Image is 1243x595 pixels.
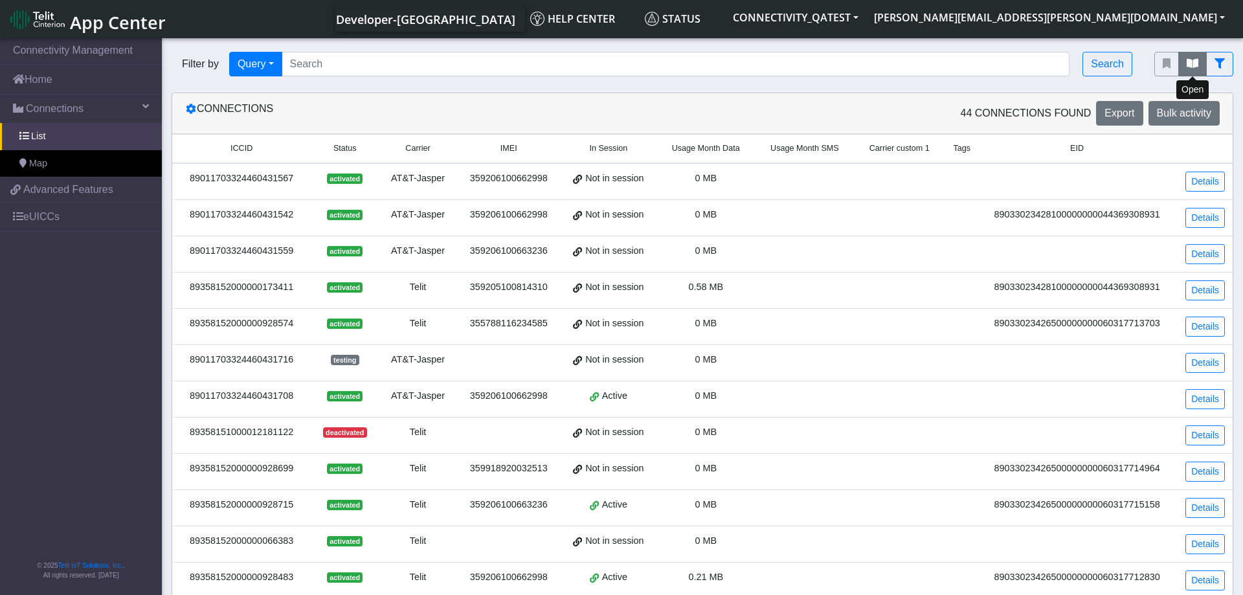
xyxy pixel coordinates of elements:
span: Tags [953,142,970,155]
div: 359918920032513 [465,462,553,476]
div: 89033023426500000000060317713703 [987,317,1167,331]
span: In Session [589,142,627,155]
a: Details [1185,534,1225,554]
div: 359206100662998 [465,208,553,222]
div: AT&T-Jasper [386,353,449,367]
img: knowledge.svg [530,12,544,26]
div: 89358152000000928483 [180,570,303,585]
span: Active [602,389,627,403]
div: Connections [175,101,702,126]
span: Usage Month SMS [770,142,839,155]
span: Bulk activity [1157,107,1211,118]
span: Connections [26,101,84,117]
span: Developer-[GEOGRAPHIC_DATA] [336,12,515,27]
div: 359206100662998 [465,570,553,585]
div: 89358152000000173411 [180,280,303,295]
span: 0 MB [695,318,717,328]
div: 89011703324460431567 [180,172,303,186]
div: 359206100663236 [465,498,553,512]
span: activated [327,319,363,329]
span: App Center [70,10,166,34]
a: App Center [10,5,164,33]
span: 0 MB [695,427,717,437]
div: 359206100663236 [465,244,553,258]
span: Not in session [585,425,644,440]
div: 89011703324460431716 [180,353,303,367]
span: activated [327,210,363,220]
span: 0.21 MB [688,572,723,582]
span: activated [327,246,363,256]
img: logo-telit-cinterion-gw-new.png [10,9,65,30]
a: Details [1185,280,1225,300]
a: Your current platform instance [335,6,515,32]
div: 89033023426500000000060317714964 [987,462,1167,476]
div: 355788116234585 [465,317,553,331]
span: Help center [530,12,615,26]
span: Not in session [585,534,644,548]
div: 89358152000000928574 [180,317,303,331]
a: Details [1185,353,1225,373]
button: Search [1082,52,1132,76]
a: Status [640,6,725,32]
a: Details [1185,498,1225,518]
span: Not in session [585,462,644,476]
div: 89011703324460431542 [180,208,303,222]
a: Details [1185,389,1225,409]
div: Telit [386,534,449,548]
span: EID [1070,142,1084,155]
span: 0 MB [695,245,717,256]
div: Telit [386,462,449,476]
div: AT&T-Jasper [386,208,449,222]
span: 44 Connections found [960,106,1091,121]
span: Export [1104,107,1134,118]
span: 0 MB [695,209,717,219]
span: Not in session [585,172,644,186]
span: deactivated [323,427,367,438]
div: 89358151000012181122 [180,425,303,440]
button: Bulk activity [1148,101,1220,126]
div: Telit [386,570,449,585]
span: Active [602,498,627,512]
div: 89033023428100000000044369308931 [987,280,1167,295]
div: 89358152000000928715 [180,498,303,512]
div: 89011703324460431708 [180,389,303,403]
span: 0 MB [695,499,717,510]
span: testing [331,355,359,365]
span: activated [327,391,363,401]
span: activated [327,464,363,474]
div: Telit [386,498,449,512]
a: Details [1185,317,1225,337]
span: Not in session [585,208,644,222]
a: Help center [525,6,640,32]
input: Search... [282,52,1070,76]
div: Open [1176,80,1209,99]
span: activated [327,572,363,583]
a: Telit IoT Solutions, Inc. [58,562,123,569]
span: activated [327,174,363,184]
a: Details [1185,462,1225,482]
span: activated [327,500,363,510]
a: Details [1185,172,1225,192]
span: Usage Month Data [672,142,740,155]
div: 89358152000000066383 [180,534,303,548]
div: 359206100662998 [465,389,553,403]
div: AT&T-Jasper [386,389,449,403]
a: Details [1185,570,1225,590]
div: Telit [386,280,449,295]
span: Map [29,157,47,171]
span: ICCID [230,142,252,155]
span: Status [333,142,357,155]
button: CONNECTIVITY_QATEST [725,6,866,29]
div: fitlers menu [1154,52,1233,76]
button: Query [229,52,282,76]
div: 89033023426500000000060317715158 [987,498,1167,512]
div: Telit [386,317,449,331]
div: AT&T-Jasper [386,172,449,186]
span: activated [327,282,363,293]
span: 0.58 MB [688,282,723,292]
div: 89033023428100000000044369308931 [987,208,1167,222]
span: Advanced Features [23,182,113,197]
div: 359205100814310 [465,280,553,295]
span: Not in session [585,280,644,295]
span: Filter by [172,56,229,72]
